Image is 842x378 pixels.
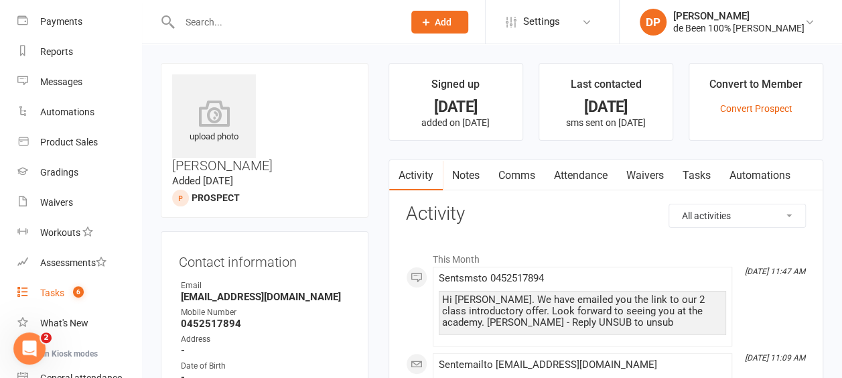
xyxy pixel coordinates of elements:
[435,17,451,27] span: Add
[17,67,141,97] a: Messages
[401,100,510,114] div: [DATE]
[172,74,357,173] h3: [PERSON_NAME]
[181,306,350,319] div: Mobile Number
[443,160,489,191] a: Notes
[192,192,240,203] snap: prospect
[719,103,792,114] a: Convert Prospect
[673,10,804,22] div: [PERSON_NAME]
[179,249,350,269] h3: Contact information
[551,117,660,128] p: sms sent on [DATE]
[442,294,723,328] div: Hi [PERSON_NAME]. We have emailed you the link to our 2 class introductory offer. Look forward to...
[40,197,73,208] div: Waivers
[17,97,141,127] a: Automations
[17,127,141,157] a: Product Sales
[17,7,141,37] a: Payments
[439,272,544,284] span: Sent sms to 0452517894
[17,308,141,338] a: What's New
[40,227,80,238] div: Workouts
[17,278,141,308] a: Tasks 6
[401,117,510,128] p: added on [DATE]
[40,137,98,147] div: Product Sales
[406,245,806,267] li: This Month
[181,318,350,330] strong: 0452517894
[40,16,82,27] div: Payments
[40,288,64,298] div: Tasks
[17,248,141,278] a: Assessments
[17,188,141,218] a: Waivers
[176,13,394,31] input: Search...
[40,318,88,328] div: What's New
[17,37,141,67] a: Reports
[431,76,480,100] div: Signed up
[545,160,617,191] a: Attendance
[489,160,545,191] a: Comms
[570,76,641,100] div: Last contacted
[181,279,350,292] div: Email
[17,157,141,188] a: Gradings
[411,11,468,34] button: Add
[640,9,666,36] div: DP
[745,353,805,363] i: [DATE] 11:09 AM
[40,167,78,178] div: Gradings
[40,107,94,117] div: Automations
[439,359,657,371] span: Sent email to [EMAIL_ADDRESS][DOMAIN_NAME]
[745,267,805,276] i: [DATE] 11:47 AM
[41,332,52,343] span: 2
[181,291,350,303] strong: [EMAIL_ADDRESS][DOMAIN_NAME]
[40,76,82,87] div: Messages
[181,360,350,373] div: Date of Birth
[40,46,73,57] div: Reports
[17,218,141,248] a: Workouts
[720,160,800,191] a: Automations
[673,22,804,34] div: de Been 100% [PERSON_NAME]
[551,100,660,114] div: [DATE]
[389,160,443,191] a: Activity
[172,100,256,144] div: upload photo
[40,257,107,268] div: Assessments
[709,76,802,100] div: Convert to Member
[73,286,84,298] span: 6
[181,344,350,357] strong: -
[673,160,720,191] a: Tasks
[172,175,233,187] time: Added [DATE]
[617,160,673,191] a: Waivers
[523,7,560,37] span: Settings
[181,333,350,346] div: Address
[406,204,806,225] h3: Activity
[13,332,46,365] iframe: Intercom live chat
